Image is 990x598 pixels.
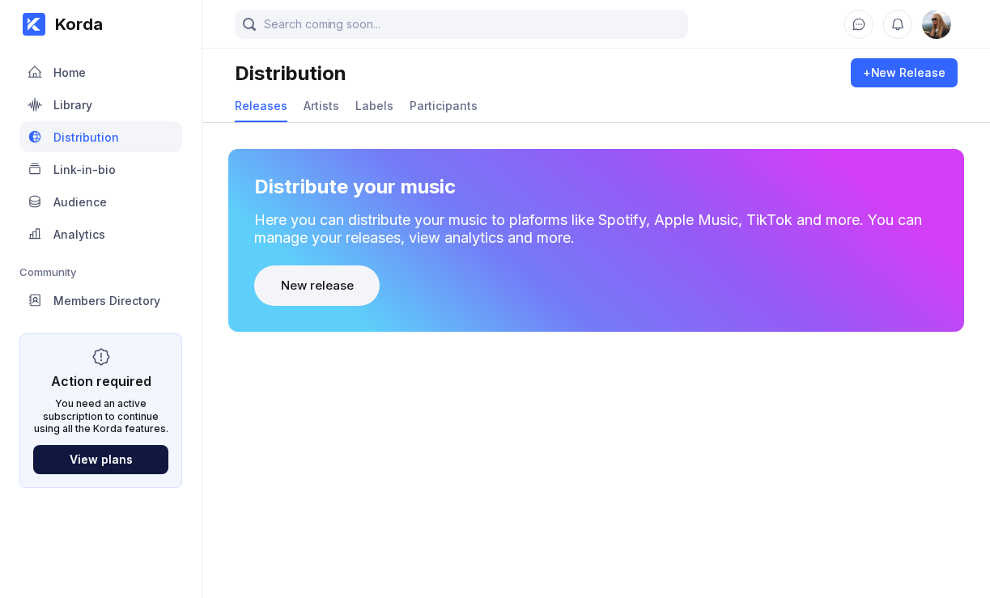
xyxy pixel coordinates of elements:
div: Analytics [53,227,105,241]
div: Artists [304,99,339,112]
div: Community [19,265,182,278]
button: +New Release [851,58,958,87]
div: Distribution [235,61,346,85]
div: Action required [51,373,151,389]
a: Home [19,57,182,89]
a: Artists [304,91,339,122]
div: Releases [235,99,287,112]
img: 160x160 [922,10,951,39]
div: Distribution [53,130,119,144]
div: Here you can distribute your music to plaforms like Spotify, Apple Music, TikTok and more. You ca... [254,211,938,246]
div: + New Release [863,65,945,81]
div: Alina Verbenchuk [922,10,951,39]
div: Korda [45,15,103,34]
div: Link-in-bio [53,163,116,176]
div: Home [53,66,86,79]
button: View plans [33,445,168,474]
a: Audience [19,186,182,218]
div: Library [53,98,92,112]
input: Search coming soon... [235,10,688,39]
a: Link-in-bio [19,154,182,186]
div: Labels [355,99,393,112]
a: Participants [410,91,478,122]
button: New release [254,265,380,306]
a: Library [19,89,182,121]
a: Labels [355,91,393,122]
a: Releases [235,91,287,122]
div: Participants [410,99,478,112]
a: Distribution [19,121,182,154]
div: You need an active subscription to continue using all the Korda features. [33,397,168,435]
div: Distribute your music [254,175,456,198]
div: View plans [70,452,133,466]
a: Analytics [19,218,182,251]
div: New release [281,278,353,294]
a: Members Directory [19,285,182,317]
div: Members Directory [53,294,160,307]
div: Audience [53,195,107,209]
